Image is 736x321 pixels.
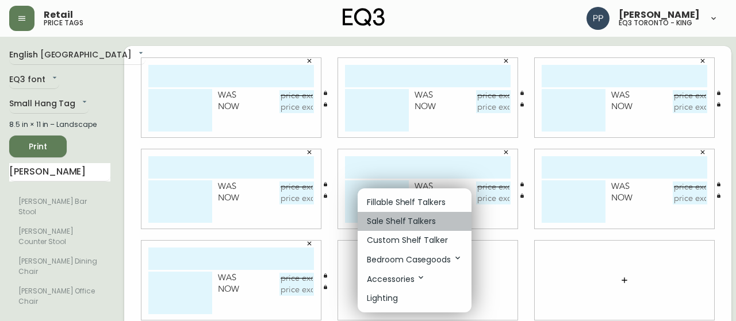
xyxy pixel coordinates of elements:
p: Lighting [367,292,398,304]
textarea: AS SHOWN IN BLACK [34,84,159,115]
p: Accessories [367,273,425,285]
p: Sale Shelf Talkers [367,215,436,227]
p: Fillable Shelf Talkers [367,196,446,208]
p: Custom Shelf Talker [367,234,448,246]
p: Bedroom Casegoods [367,253,462,266]
textarea: [PERSON_NAME] DINING CHAIR [34,47,159,79]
